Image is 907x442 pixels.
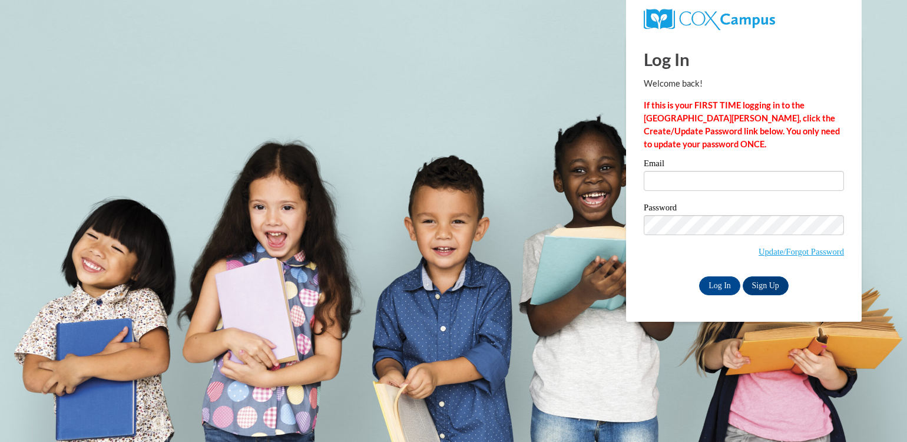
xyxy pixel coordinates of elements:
a: Sign Up [743,276,789,295]
label: Password [644,203,844,215]
img: COX Campus [644,9,775,30]
a: COX Campus [644,14,775,24]
strong: If this is your FIRST TIME logging in to the [GEOGRAPHIC_DATA][PERSON_NAME], click the Create/Upd... [644,100,840,149]
p: Welcome back! [644,77,844,90]
a: Update/Forgot Password [759,247,844,256]
label: Email [644,159,844,171]
h1: Log In [644,47,844,71]
input: Log In [699,276,740,295]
